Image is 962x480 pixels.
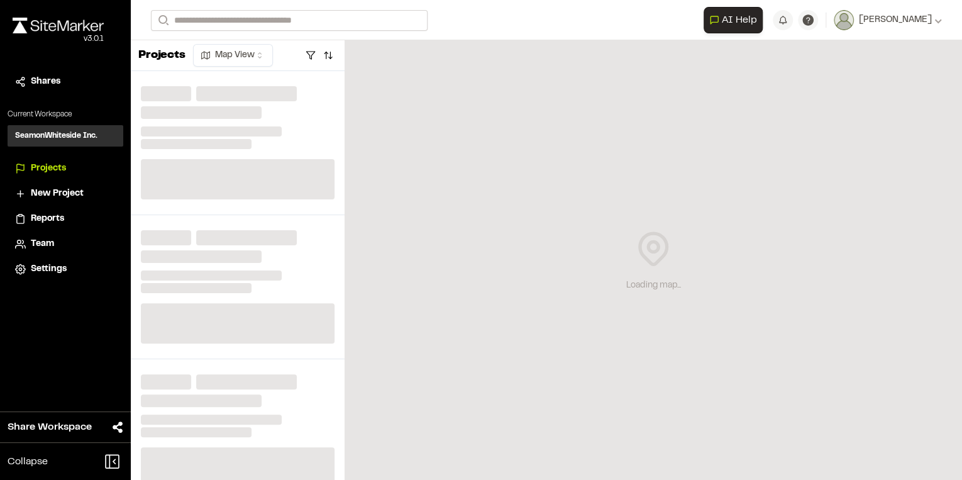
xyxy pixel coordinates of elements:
[8,109,123,120] p: Current Workspace
[15,187,116,201] a: New Project
[15,237,116,251] a: Team
[704,7,768,33] div: Open AI Assistant
[704,7,763,33] button: Open AI Assistant
[8,420,92,435] span: Share Workspace
[834,10,854,30] img: User
[626,279,681,293] div: Loading map...
[15,262,116,276] a: Settings
[15,212,116,226] a: Reports
[722,13,757,28] span: AI Help
[31,237,54,251] span: Team
[138,47,185,64] p: Projects
[15,162,116,176] a: Projects
[31,75,60,89] span: Shares
[151,10,174,31] button: Search
[859,13,932,27] span: [PERSON_NAME]
[31,162,66,176] span: Projects
[15,130,97,142] h3: SeamonWhiteside Inc.
[8,454,48,469] span: Collapse
[31,212,64,226] span: Reports
[15,75,116,89] a: Shares
[834,10,942,30] button: [PERSON_NAME]
[31,262,67,276] span: Settings
[13,33,104,45] div: Oh geez...please don't...
[13,18,104,33] img: rebrand.png
[31,187,84,201] span: New Project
